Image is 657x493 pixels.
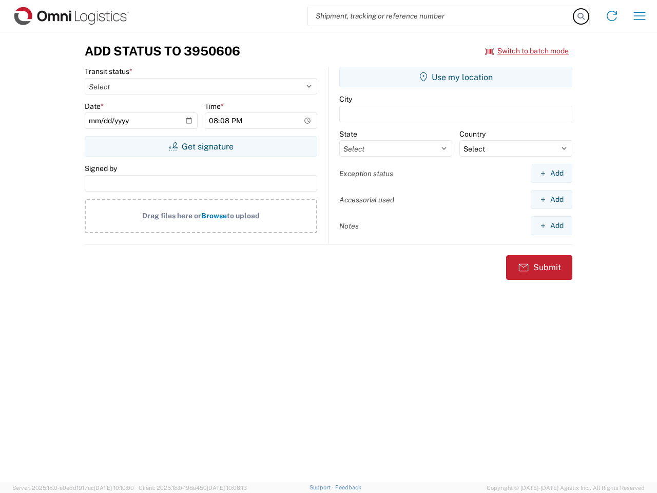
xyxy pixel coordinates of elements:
[85,44,240,59] h3: Add Status to 3950606
[201,212,227,220] span: Browse
[94,485,134,491] span: [DATE] 10:10:00
[139,485,247,491] span: Client: 2025.18.0-198a450
[308,6,574,26] input: Shipment, tracking or reference number
[531,190,572,209] button: Add
[12,485,134,491] span: Server: 2025.18.0-a0edd1917ac
[85,164,117,173] label: Signed by
[339,67,572,87] button: Use my location
[310,484,335,490] a: Support
[531,164,572,183] button: Add
[531,216,572,235] button: Add
[142,212,201,220] span: Drag files here or
[339,221,359,231] label: Notes
[85,67,132,76] label: Transit status
[227,212,260,220] span: to upload
[339,169,393,178] label: Exception status
[485,43,569,60] button: Switch to batch mode
[459,129,486,139] label: Country
[506,255,572,280] button: Submit
[487,483,645,492] span: Copyright © [DATE]-[DATE] Agistix Inc., All Rights Reserved
[85,136,317,157] button: Get signature
[339,129,357,139] label: State
[335,484,361,490] a: Feedback
[339,94,352,104] label: City
[339,195,394,204] label: Accessorial used
[85,102,104,111] label: Date
[207,485,247,491] span: [DATE] 10:06:13
[205,102,224,111] label: Time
